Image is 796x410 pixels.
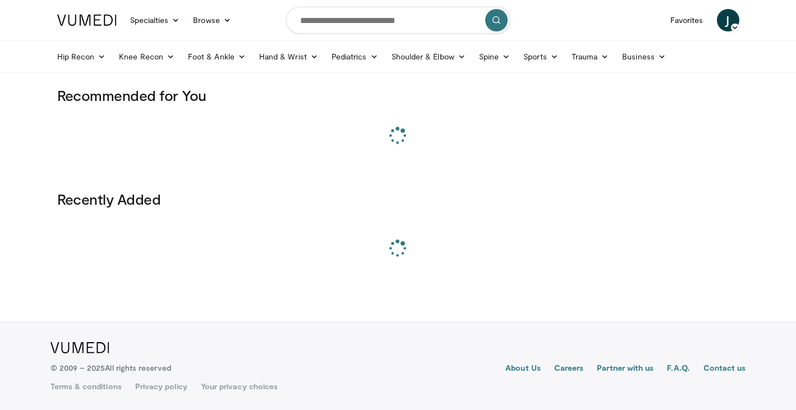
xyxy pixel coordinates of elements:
[57,86,739,104] h3: Recommended for You
[50,362,171,374] p: © 2009 – 2025
[667,362,689,376] a: F.A.Q.
[123,9,187,31] a: Specialties
[252,45,325,68] a: Hand & Wrist
[135,381,187,392] a: Privacy policy
[112,45,181,68] a: Knee Recon
[186,9,238,31] a: Browse
[325,45,385,68] a: Pediatrics
[597,362,654,376] a: Partner with us
[565,45,616,68] a: Trauma
[50,381,122,392] a: Terms & conditions
[703,362,746,376] a: Contact us
[201,381,278,392] a: Your privacy choices
[664,9,710,31] a: Favorites
[517,45,565,68] a: Sports
[615,45,673,68] a: Business
[50,342,109,353] img: VuMedi Logo
[472,45,517,68] a: Spine
[57,15,117,26] img: VuMedi Logo
[385,45,472,68] a: Shoulder & Elbow
[57,190,739,208] h3: Recently Added
[554,362,584,376] a: Careers
[181,45,252,68] a: Foot & Ankle
[286,7,510,34] input: Search topics, interventions
[717,9,739,31] a: J
[50,45,113,68] a: Hip Recon
[105,363,171,372] span: All rights reserved
[505,362,541,376] a: About Us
